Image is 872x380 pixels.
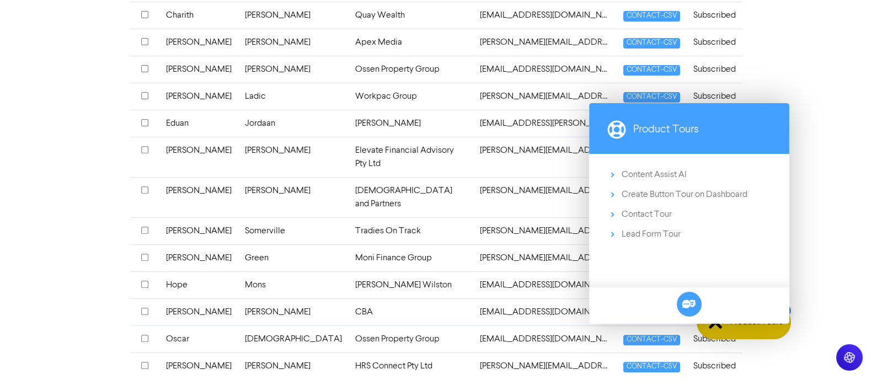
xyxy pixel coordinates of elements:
td: [PERSON_NAME] [159,177,238,217]
td: gary@tradiesontrack.com.au [473,217,617,244]
span: CONTACT-CSV [623,38,680,49]
td: hope.mons@raywhite.com [473,271,617,298]
td: hollie@monifin.group [473,244,617,271]
td: Ossen Property Group [349,56,474,83]
td: [PERSON_NAME] [159,352,238,379]
span: CONTACT-CSV [623,11,680,22]
span: CONTACT-CSV [623,65,680,76]
td: estelle@elevatefa.com.au [473,137,617,177]
td: [PERSON_NAME] [238,2,349,29]
td: [PERSON_NAME] [238,177,349,217]
td: [PERSON_NAME] [159,217,238,244]
td: [PERSON_NAME] [238,137,349,177]
td: [PERSON_NAME] [159,244,238,271]
td: Jordaan [238,110,349,137]
span: CONTACT-CSV [623,92,680,103]
td: gabriel.mckinnon@churchandpartners.com.au [473,177,617,217]
td: donyaajdari@gmail.com [473,56,617,83]
span: CONTACT-CSV [623,335,680,345]
td: eduan.jordaan@taylor-rose.com.au [473,110,617,137]
td: Green [238,244,349,271]
span: CONTACT-CSV [623,362,680,372]
td: Subscribed [687,352,742,379]
td: Charith [159,2,238,29]
td: [PERSON_NAME] [159,29,238,56]
td: Subscribed [687,2,742,29]
td: [PERSON_NAME] [159,298,238,325]
td: Elevate Financial Advisory Pty Ltd [349,137,474,177]
td: [PERSON_NAME] Wilston [349,271,474,298]
td: Somerville [238,217,349,244]
td: Ossen Property Group [349,325,474,352]
td: damien@damienwrightphotography.com [473,29,617,56]
td: [PERSON_NAME] [238,352,349,379]
td: [PERSON_NAME] [159,56,238,83]
td: [PERSON_NAME] [349,110,474,137]
td: doug.ventham@workpac.com [473,83,617,110]
td: Mons [238,271,349,298]
td: info@ossenpropertygroup.com.au [473,325,617,352]
td: CBA [349,298,474,325]
td: huntz@cba.com.au [473,298,617,325]
td: [PERSON_NAME] [238,56,349,83]
td: [PERSON_NAME] [238,298,349,325]
td: Subscribed [687,56,742,83]
iframe: Chat Widget [817,327,872,380]
td: [PERSON_NAME] [238,29,349,56]
td: charith@quaywealth.com.au [473,2,617,29]
td: Subscribed [687,325,742,352]
td: [DEMOGRAPHIC_DATA] [238,325,349,352]
td: HRS Connect Pty Ltd [349,352,474,379]
td: Hope [159,271,238,298]
td: Apex Media [349,29,474,56]
td: janeene@hrsconnect.com.au [473,352,617,379]
td: Oscar [159,325,238,352]
td: Moni Finance Group [349,244,474,271]
td: Tradies On Track [349,217,474,244]
td: Quay Wealth [349,2,474,29]
td: Workpac Group [349,83,474,110]
td: [PERSON_NAME] [159,137,238,177]
td: Subscribed [687,29,742,56]
td: Subscribed [687,83,742,110]
td: Ladic [238,83,349,110]
td: [PERSON_NAME] [159,83,238,110]
td: Eduan [159,110,238,137]
td: [DEMOGRAPHIC_DATA] and Partners [349,177,474,217]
